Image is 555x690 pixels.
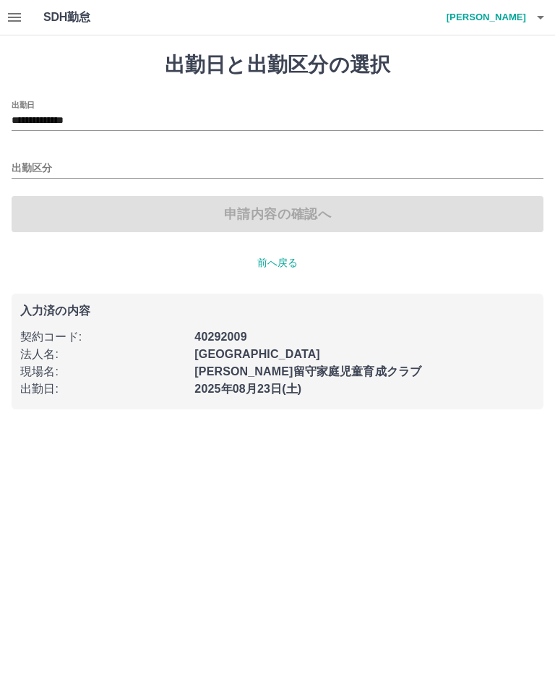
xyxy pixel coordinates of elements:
[12,255,543,271] p: 前へ戻る
[20,328,186,346] p: 契約コード :
[194,331,246,343] b: 40292009
[20,380,186,398] p: 出勤日 :
[194,383,301,395] b: 2025年08月23日(土)
[20,346,186,363] p: 法人名 :
[194,348,320,360] b: [GEOGRAPHIC_DATA]
[20,305,535,317] p: 入力済の内容
[194,365,421,378] b: [PERSON_NAME]留守家庭児童育成クラブ
[12,53,543,77] h1: 出勤日と出勤区分の選択
[12,99,35,110] label: 出勤日
[20,363,186,380] p: 現場名 :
